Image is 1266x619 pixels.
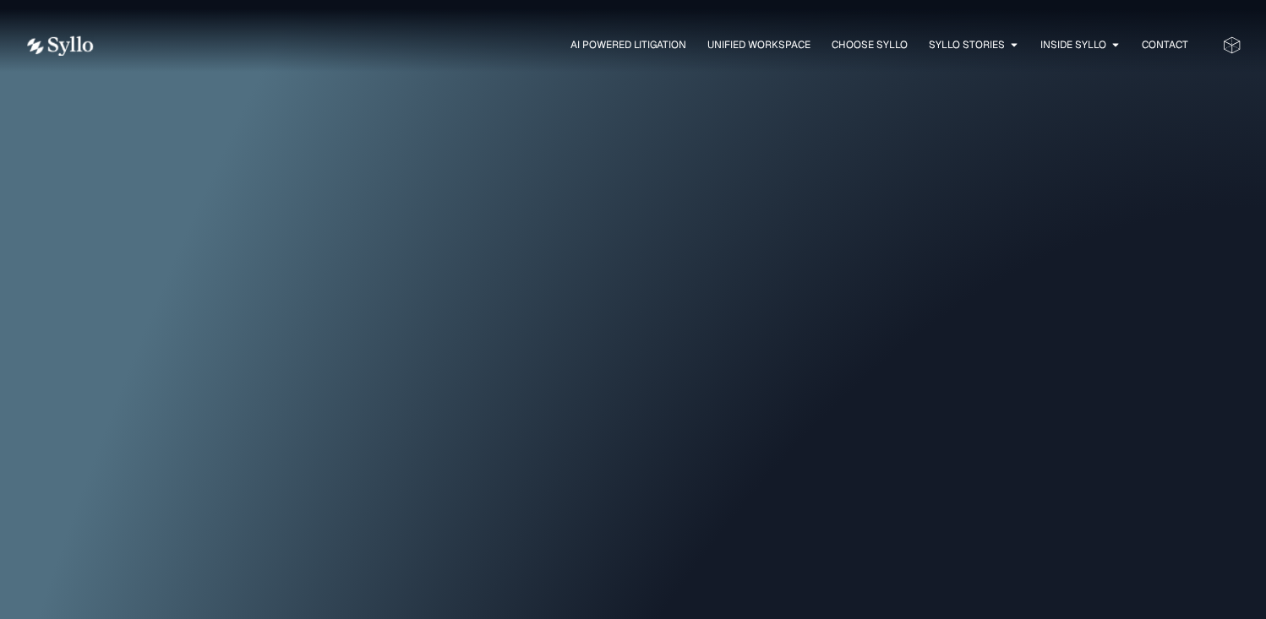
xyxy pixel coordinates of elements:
a: Inside Syllo [1040,37,1106,52]
a: Contact [1142,37,1188,52]
a: Choose Syllo [832,37,908,52]
nav: Menu [128,37,1188,53]
a: AI Powered Litigation [570,37,686,52]
img: white logo [25,35,94,57]
a: Syllo Stories [929,37,1005,52]
div: Menu Toggle [128,37,1188,53]
a: Unified Workspace [707,37,810,52]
